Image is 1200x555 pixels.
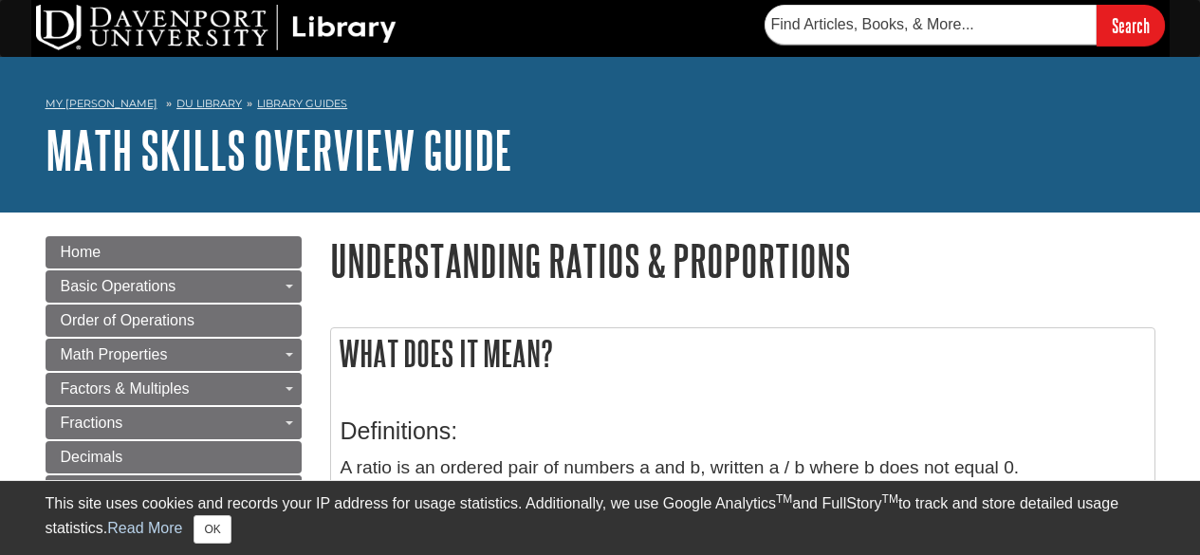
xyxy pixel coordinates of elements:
[765,5,1097,45] input: Find Articles, Books, & More...
[46,236,302,268] a: Home
[61,449,123,465] span: Decimals
[776,492,792,506] sup: TM
[882,492,898,506] sup: TM
[46,492,1155,544] div: This site uses cookies and records your IP address for usage statistics. Additionally, we use Goo...
[61,415,123,431] span: Fractions
[46,305,302,337] a: Order of Operations
[46,96,157,112] a: My [PERSON_NAME]
[341,454,1145,482] p: A ratio is an ordered pair of numbers a and b, written a / b where b does not equal 0.
[61,312,194,328] span: Order of Operations
[46,475,302,508] a: Percents
[46,407,302,439] a: Fractions
[331,328,1154,379] h2: What does it mean?
[46,339,302,371] a: Math Properties
[36,5,397,50] img: DU Library
[257,97,347,110] a: Library Guides
[61,346,168,362] span: Math Properties
[46,120,512,179] a: Math Skills Overview Guide
[330,236,1155,285] h1: Understanding Ratios & Proportions
[176,97,242,110] a: DU Library
[61,244,102,260] span: Home
[194,515,231,544] button: Close
[61,380,190,397] span: Factors & Multiples
[46,270,302,303] a: Basic Operations
[1097,5,1165,46] input: Search
[341,417,1145,445] h3: Definitions:
[46,91,1155,121] nav: breadcrumb
[61,278,176,294] span: Basic Operations
[46,441,302,473] a: Decimals
[765,5,1165,46] form: Searches DU Library's articles, books, and more
[46,373,302,405] a: Factors & Multiples
[107,520,182,536] a: Read More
